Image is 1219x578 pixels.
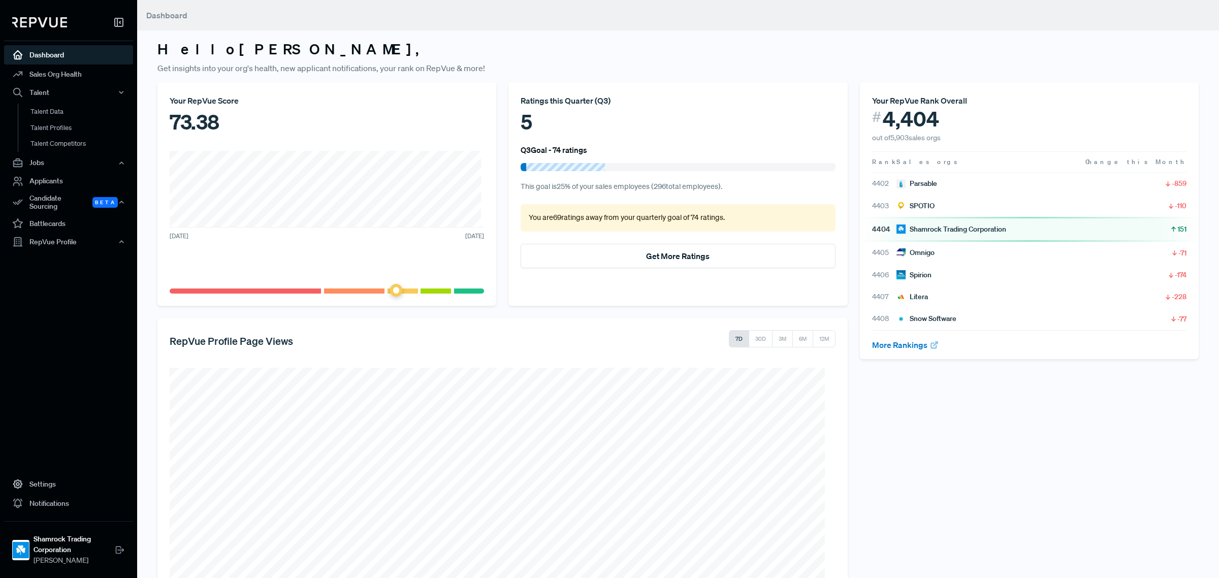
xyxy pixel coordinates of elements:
span: 4,404 [883,107,939,131]
span: 4407 [872,292,896,302]
span: Dashboard [146,10,187,20]
button: 12M [813,330,836,347]
div: SPOTIO [896,201,935,211]
a: Dashboard [4,45,133,65]
a: Talent Data [18,104,147,120]
div: Snow Software [896,313,956,324]
div: Candidate Sourcing [4,191,133,214]
a: Applicants [4,172,133,191]
button: Talent [4,84,133,101]
span: -859 [1172,178,1186,188]
div: Omnigo [896,247,935,258]
strong: Shamrock Trading Corporation [34,534,115,555]
img: Snow Software [896,314,906,324]
a: Settings [4,474,133,494]
span: -174 [1175,270,1186,280]
p: Get insights into your org's health, new applicant notifications, your rank on RepVue & more! [157,62,1199,74]
button: Get More Ratings [521,244,835,268]
a: Sales Org Health [4,65,133,84]
img: SPOTIO [896,201,906,210]
span: [PERSON_NAME] [34,555,115,566]
div: Parsable [896,178,937,189]
button: RepVue Profile [4,233,133,250]
img: Omnigo [896,248,906,258]
span: out of 5,903 sales orgs [872,133,941,142]
span: Change this Month [1085,157,1186,166]
span: Sales orgs [896,157,959,166]
div: Litera [896,292,928,302]
p: This goal is 25 % of your sales employees ( 296 total employees). [521,181,835,192]
img: Spirion [896,270,906,279]
span: 151 [1177,224,1186,234]
span: # [872,107,881,127]
div: Shamrock Trading Corporation [896,224,1006,235]
button: Jobs [4,154,133,172]
img: Parsable [896,179,906,188]
span: 4406 [872,270,896,280]
a: More Rankings [872,340,939,350]
a: Notifications [4,494,133,513]
span: 4405 [872,247,896,258]
h5: RepVue Profile Page Views [170,335,293,347]
h6: Q3 Goal - 74 ratings [521,145,587,154]
span: 4404 [872,224,896,235]
a: Shamrock Trading CorporationShamrock Trading Corporation[PERSON_NAME] [4,521,133,570]
div: 73.38 [170,107,484,137]
span: [DATE] [465,232,484,241]
h3: Hello [PERSON_NAME] , [157,41,1199,58]
button: Candidate Sourcing Beta [4,191,133,214]
img: RepVue [12,17,67,27]
div: Spirion [896,270,932,280]
span: -77 [1177,314,1186,324]
a: Battlecards [4,214,133,233]
div: Your RepVue Score [170,94,484,107]
span: -110 [1175,201,1186,211]
img: Shamrock Trading Corporation [13,542,29,558]
span: 4403 [872,201,896,211]
span: -71 [1178,248,1186,258]
div: Ratings this Quarter ( Q3 ) [521,94,835,107]
span: [DATE] [170,232,188,241]
button: 6M [792,330,813,347]
div: 5 [521,107,835,137]
button: 7D [729,330,749,347]
a: Talent Profiles [18,120,147,136]
img: Litera [896,293,906,302]
button: 30D [749,330,773,347]
p: You are 69 ratings away from your quarterly goal of 74 ratings . [529,212,827,223]
a: Talent Competitors [18,136,147,152]
span: Beta [92,197,118,208]
span: Your RepVue Rank Overall [872,95,967,106]
span: Rank [872,157,896,167]
button: 3M [772,330,793,347]
span: 4402 [872,178,896,189]
span: -228 [1172,292,1186,302]
img: Shamrock Trading Corporation [896,224,906,234]
span: 4408 [872,313,896,324]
